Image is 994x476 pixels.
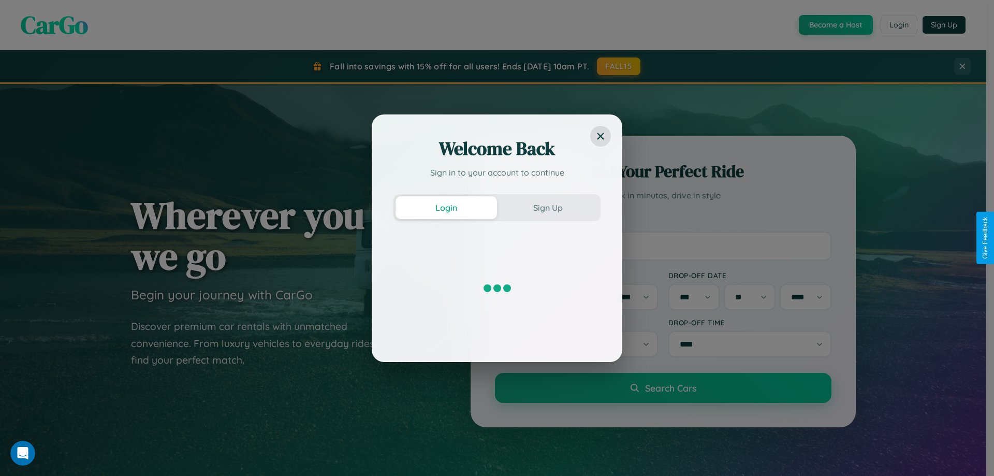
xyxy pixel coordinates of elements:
div: Give Feedback [982,217,989,259]
button: Login [396,196,497,219]
iframe: Intercom live chat [10,441,35,466]
button: Sign Up [497,196,598,219]
h2: Welcome Back [393,136,601,161]
p: Sign in to your account to continue [393,166,601,179]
